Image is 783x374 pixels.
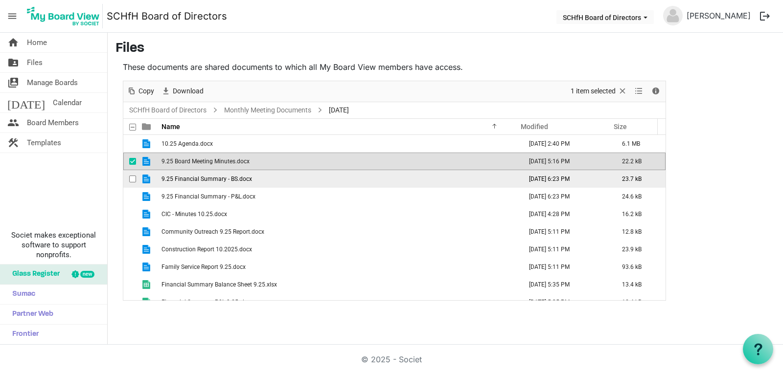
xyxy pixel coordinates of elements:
span: home [7,33,19,52]
td: Financial Summary Balance Sheet 9.25.xlsx is template cell column header Name [159,276,519,293]
a: [PERSON_NAME] [683,6,755,25]
td: October 13, 2025 2:40 PM column header Modified [519,135,612,153]
span: Templates [27,133,61,153]
td: Financial Summary P&L 9.25.xlsx is template cell column header Name [159,293,519,311]
td: CIC - Minutes 10.25.docx is template cell column header Name [159,205,519,223]
button: View dropdownbutton [633,85,645,97]
td: 12.8 kB is template cell column header Size [612,223,666,241]
td: checkbox [123,241,136,258]
span: Financial Summary P&L 9.25.xlsx [161,299,250,306]
span: 9.25 Board Meeting Minutes.docx [161,158,250,165]
td: checkbox [123,135,136,153]
td: October 10, 2025 5:16 PM column header Modified [519,153,612,170]
span: 9.25 Financial Summary - P&L.docx [161,193,255,200]
span: Download [172,85,205,97]
span: Calendar [53,93,82,112]
td: is template cell column header type [136,276,159,293]
td: 9.25 Board Meeting Minutes.docx is template cell column header Name [159,153,519,170]
td: Construction Report 10.2025.docx is template cell column header Name [159,241,519,258]
td: is template cell column header type [136,223,159,241]
td: 9.25 Financial Summary - P&L.docx is template cell column header Name [159,188,519,205]
span: CIC - Minutes 10.25.docx [161,211,227,218]
td: October 14, 2025 4:28 PM column header Modified [519,205,612,223]
td: October 10, 2025 5:11 PM column header Modified [519,258,612,276]
span: Societ makes exceptional software to support nonprofits. [4,230,103,260]
td: checkbox [123,205,136,223]
span: [DATE] [7,93,45,112]
td: Family Service Report 9.25.docx is template cell column header Name [159,258,519,276]
td: checkbox [123,276,136,293]
td: 12.4 kB is template cell column header Size [612,293,666,311]
span: people [7,113,19,132]
span: Glass Register [7,264,60,284]
span: Size [614,123,627,131]
button: logout [755,6,775,26]
td: October 13, 2025 5:35 PM column header Modified [519,293,612,311]
td: 93.6 kB is template cell column header Size [612,258,666,276]
span: Partner Web [7,305,53,324]
button: Download [160,85,206,97]
td: 9.25 Financial Summary - BS.docx is template cell column header Name [159,170,519,188]
a: SCHfH Board of Directors [127,104,208,116]
td: checkbox [123,258,136,276]
td: is template cell column header type [136,153,159,170]
span: Community Outreach 9.25 Report.docx [161,228,264,235]
td: is template cell column header type [136,241,159,258]
div: Download [158,81,207,102]
span: Family Service Report 9.25.docx [161,264,246,270]
div: Details [647,81,664,102]
td: is template cell column header type [136,135,159,153]
span: [DATE] [327,104,351,116]
span: menu [3,7,22,25]
td: 10.25 Agenda.docx is template cell column header Name [159,135,519,153]
td: 24.6 kB is template cell column header Size [612,188,666,205]
h3: Files [115,41,775,57]
img: My Board View Logo [24,4,103,28]
td: is template cell column header type [136,170,159,188]
td: checkbox [123,223,136,241]
div: new [80,271,94,278]
span: Home [27,33,47,52]
span: Construction Report 10.2025.docx [161,246,252,253]
td: October 13, 2025 5:35 PM column header Modified [519,276,612,293]
div: Copy [123,81,158,102]
button: Selection [569,85,629,97]
td: 23.7 kB is template cell column header Size [612,170,666,188]
div: View [631,81,647,102]
span: 9.25 Financial Summary - BS.docx [161,176,252,182]
span: Name [161,123,180,131]
a: Monthly Meeting Documents [222,104,313,116]
a: My Board View Logo [24,4,107,28]
td: checkbox [123,188,136,205]
td: is template cell column header type [136,293,159,311]
span: Manage Boards [27,73,78,92]
td: 23.9 kB is template cell column header Size [612,241,666,258]
span: Copy [138,85,155,97]
td: 22.2 kB is template cell column header Size [612,153,666,170]
td: 16.2 kB is template cell column header Size [612,205,666,223]
span: Board Members [27,113,79,132]
td: is template cell column header type [136,188,159,205]
td: 13.4 kB is template cell column header Size [612,276,666,293]
td: is template cell column header type [136,258,159,276]
span: Financial Summary Balance Sheet 9.25.xlsx [161,281,277,288]
div: Clear selection [567,81,631,102]
button: Copy [125,85,156,97]
td: checkbox [123,170,136,188]
span: switch_account [7,73,19,92]
button: SCHfH Board of Directors dropdownbutton [556,10,654,24]
span: Modified [521,123,548,131]
td: checkbox [123,293,136,311]
td: October 13, 2025 6:23 PM column header Modified [519,188,612,205]
td: October 10, 2025 5:11 PM column header Modified [519,223,612,241]
p: These documents are shared documents to which all My Board View members have access. [123,61,666,73]
td: 6.1 MB is template cell column header Size [612,135,666,153]
span: Sumac [7,285,35,304]
span: 10.25 Agenda.docx [161,140,213,147]
span: 1 item selected [570,85,617,97]
a: SCHfH Board of Directors [107,6,227,26]
span: Frontier [7,325,39,344]
td: checkbox [123,153,136,170]
button: Details [649,85,663,97]
td: is template cell column header type [136,205,159,223]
